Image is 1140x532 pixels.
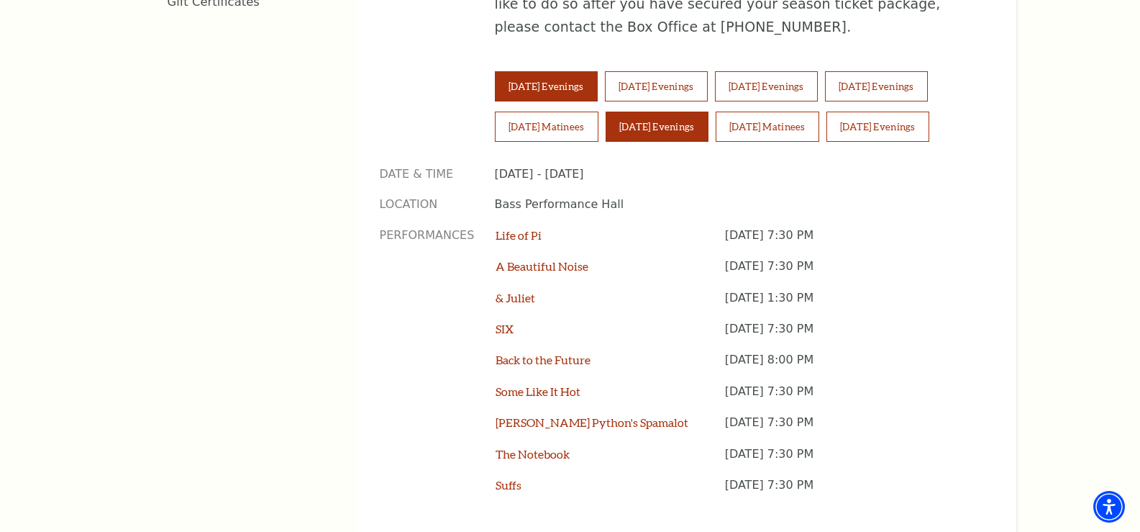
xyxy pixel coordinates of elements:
p: Location [380,197,473,212]
a: & Juliet [496,291,535,305]
div: Accessibility Menu [1093,491,1125,523]
button: [DATE] Evenings [715,71,818,102]
a: The Notebook [496,447,570,461]
button: [DATE] Matinees [495,112,598,142]
p: Performances [380,227,475,509]
button: [DATE] Evenings [826,112,929,142]
a: [PERSON_NAME] Python's Spamalot [496,415,688,429]
p: [DATE] 1:30 PM [725,290,973,321]
a: Suffs [496,478,521,492]
p: [DATE] 7:30 PM [725,321,973,352]
button: [DATE] Evenings [825,71,928,102]
p: [DATE] - [DATE] [495,166,973,182]
button: [DATE] Matinees [716,112,819,142]
p: [DATE] 7:30 PM [725,227,973,258]
a: Life of Pi [496,228,542,242]
p: [DATE] 7:30 PM [725,446,973,477]
a: SIX [496,322,514,335]
button: [DATE] Evenings [495,71,598,102]
p: [DATE] 7:30 PM [725,258,973,289]
p: Date & Time [380,166,473,182]
p: Bass Performance Hall [495,197,973,212]
a: Some Like It Hot [496,384,580,398]
a: Back to the Future [496,353,590,366]
p: [DATE] 7:30 PM [725,415,973,446]
p: [DATE] 7:30 PM [725,477,973,508]
a: A Beautiful Noise [496,259,588,273]
button: [DATE] Evenings [606,112,708,142]
button: [DATE] Evenings [605,71,708,102]
p: [DATE] 7:30 PM [725,384,973,415]
p: [DATE] 8:00 PM [725,352,973,383]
